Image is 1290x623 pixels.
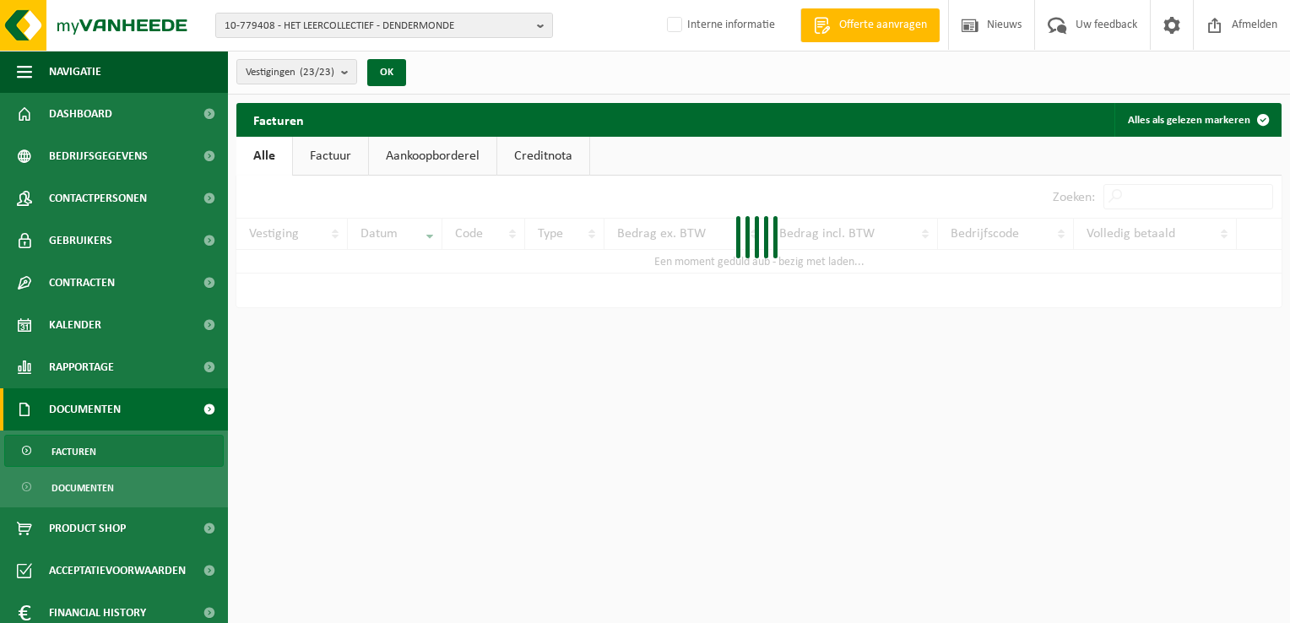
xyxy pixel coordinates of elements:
[49,51,101,93] span: Navigatie
[49,388,121,431] span: Documenten
[664,13,775,38] label: Interne informatie
[1114,103,1280,137] button: Alles als gelezen markeren
[367,59,406,86] button: OK
[369,137,496,176] a: Aankoopborderel
[215,13,553,38] button: 10-779408 - HET LEERCOLLECTIEF - DENDERMONDE
[497,137,589,176] a: Creditnota
[236,137,292,176] a: Alle
[4,435,224,467] a: Facturen
[835,17,931,34] span: Offerte aanvragen
[49,507,126,550] span: Product Shop
[49,550,186,592] span: Acceptatievoorwaarden
[49,135,148,177] span: Bedrijfsgegevens
[800,8,940,42] a: Offerte aanvragen
[236,59,357,84] button: Vestigingen(23/23)
[236,103,321,136] h2: Facturen
[300,67,334,78] count: (23/23)
[49,262,115,304] span: Contracten
[51,436,96,468] span: Facturen
[51,472,114,504] span: Documenten
[225,14,530,39] span: 10-779408 - HET LEERCOLLECTIEF - DENDERMONDE
[49,177,147,219] span: Contactpersonen
[49,219,112,262] span: Gebruikers
[49,346,114,388] span: Rapportage
[293,137,368,176] a: Factuur
[246,60,334,85] span: Vestigingen
[49,304,101,346] span: Kalender
[4,471,224,503] a: Documenten
[49,93,112,135] span: Dashboard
